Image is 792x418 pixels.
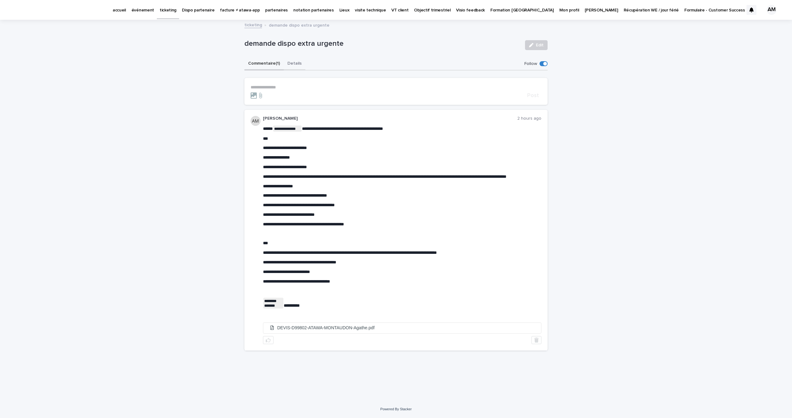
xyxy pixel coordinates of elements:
button: like this post [263,336,273,344]
button: Commentaire (1) [244,58,284,70]
button: Delete post [532,336,541,344]
span: Edit [536,43,544,47]
a: ticketing [244,21,262,28]
button: Details [284,58,305,70]
div: AM [767,5,777,15]
button: Edit [525,40,548,50]
span: Post [527,93,539,98]
p: 2 hours ago [517,116,541,121]
p: [PERSON_NAME] [263,116,517,121]
p: demande dispo extra urgente [244,39,520,48]
a: DEVIS-D99802-ATAWA-MONTAUDON-Agathe.pdf [263,323,541,333]
p: Follow [524,61,537,66]
img: Ls34BcGeRexTGTNfXpUC [12,4,72,16]
p: demande dispo extra urgente [269,21,329,28]
button: Post [525,93,541,98]
a: Powered By Stacker [380,407,411,411]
